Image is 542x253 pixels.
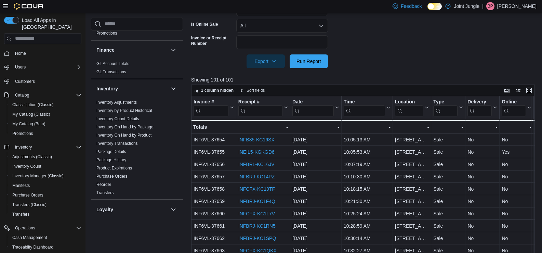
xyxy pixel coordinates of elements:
[96,47,115,53] h3: Finance
[194,136,234,144] div: INF6VL-37654
[15,79,35,84] span: Customers
[96,174,128,179] span: Purchase Orders
[96,206,113,213] h3: Loyalty
[10,191,81,199] span: Purchase Orders
[194,222,234,230] div: INF6VL-37661
[502,160,531,168] div: No
[96,100,137,105] span: Inventory Adjustments
[194,173,234,181] div: INF6VL-37657
[10,101,56,109] a: Classification (Classic)
[502,148,531,156] div: Yes
[292,210,339,218] div: [DATE]
[10,243,81,251] span: Traceabilty Dashboard
[467,99,492,116] div: Delivery
[96,100,137,105] a: Inventory Adjustments
[1,90,84,100] button: Catalog
[502,99,526,105] div: Online
[12,202,47,207] span: Transfers (Classic)
[433,136,463,144] div: Sale
[433,148,463,156] div: Sale
[292,123,339,131] div: -
[96,141,138,146] a: Inventory Transactions
[292,234,339,242] div: [DATE]
[12,224,38,232] button: Operations
[194,99,228,105] div: Invoice #
[344,99,385,105] div: Time
[96,190,114,195] span: Transfers
[10,162,44,170] a: Inventory Count
[238,199,275,204] a: INFBRJ-KC1F4Q
[10,201,81,209] span: Transfers (Classic)
[502,123,531,131] div: -
[344,99,391,116] button: Time
[12,91,32,99] button: Catalog
[7,190,84,200] button: Purchase Orders
[10,243,56,251] a: Traceabilty Dashboard
[292,185,339,193] div: [DATE]
[344,185,391,193] div: 10:18:15 AM
[467,148,497,156] div: No
[433,99,463,116] button: Type
[395,99,423,105] div: Location
[7,210,84,219] button: Transfers
[194,148,234,156] div: INF6VL-37655
[292,99,334,105] div: Date
[12,63,28,71] button: Users
[395,210,429,218] div: [STREET_ADDRESS]
[401,3,422,10] span: Feedback
[96,182,111,187] a: Reorder
[96,206,168,213] button: Loyalty
[12,164,41,169] span: Inventory Count
[344,99,385,116] div: Time
[96,149,126,154] a: Package Details
[194,160,234,168] div: INF6VL-37656
[10,172,81,180] span: Inventory Manager (Classic)
[191,76,538,83] p: Showing 101 of 101
[7,200,84,210] button: Transfers (Classic)
[7,119,84,129] button: My Catalog (Beta)
[433,99,458,116] div: Type
[292,222,339,230] div: [DATE]
[1,223,84,233] button: Operations
[96,31,117,36] a: Promotions
[525,86,533,94] button: Enter fullscreen
[10,210,32,218] a: Transfers
[238,174,275,179] a: INFBRJ-KC14PZ
[96,108,152,113] a: Inventory by Product Historical
[7,100,84,110] button: Classification (Classic)
[194,185,234,193] div: INF6VL-37658
[12,154,52,160] span: Adjustments (Classic)
[344,234,391,242] div: 10:30:14 AM
[10,210,81,218] span: Transfers
[238,99,282,116] div: Receipt # URL
[96,125,154,129] a: Inventory On Hand by Package
[10,120,81,128] span: My Catalog (Beta)
[10,110,53,118] a: My Catalog (Classic)
[467,234,497,242] div: No
[12,235,47,240] span: Cash Management
[427,3,442,10] input: Dark Mode
[96,166,132,170] a: Product Expirations
[1,142,84,152] button: Inventory
[12,173,64,179] span: Inventory Manager (Classic)
[194,210,234,218] div: INF6VL-37660
[169,205,177,214] button: Loyalty
[467,136,497,144] div: No
[7,242,84,252] button: Traceabilty Dashboard
[296,58,321,65] span: Run Report
[194,99,234,116] button: Invoice #
[238,236,276,241] a: INFBRJ-KC1SPQ
[502,99,526,116] div: Online
[12,49,81,58] span: Home
[7,152,84,162] button: Adjustments (Classic)
[395,222,429,230] div: [STREET_ADDRESS]
[15,92,29,98] span: Catalog
[10,201,49,209] a: Transfers (Classic)
[96,157,126,163] span: Package History
[502,185,531,193] div: No
[238,99,288,116] button: Receipt #
[467,173,497,181] div: No
[96,30,117,36] span: Promotions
